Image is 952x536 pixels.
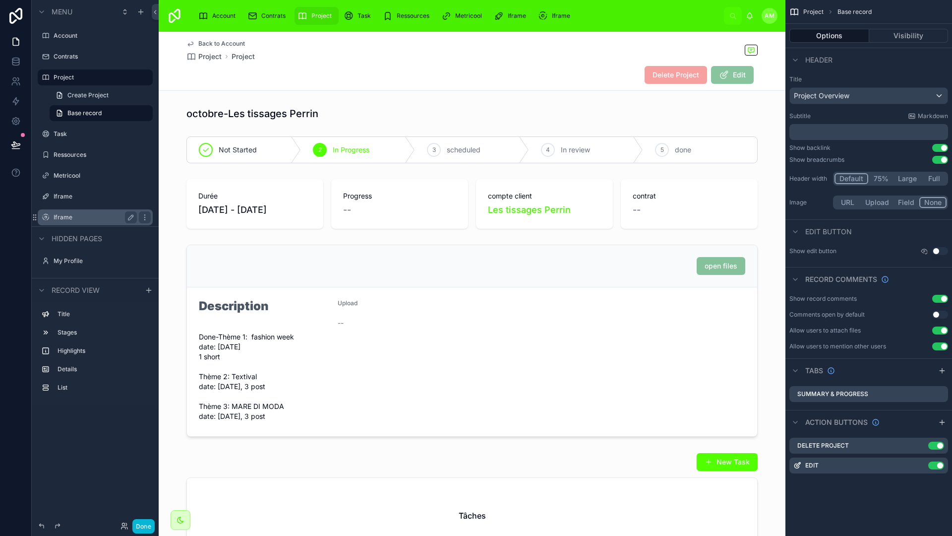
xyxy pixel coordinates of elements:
button: URL [834,197,861,208]
a: Iframe [491,7,533,25]
span: Project [311,12,332,20]
div: scrollable content [789,124,948,140]
label: Title [58,310,149,318]
span: Contrats [261,12,286,20]
span: Base record [67,109,102,117]
label: Task [54,130,151,138]
label: Stages [58,329,149,336]
label: Show edit button [789,247,836,255]
span: Project Overview [794,91,849,101]
div: Show record comments [789,295,857,303]
img: App logo [167,8,182,24]
span: Project [803,8,824,16]
span: Action buttons [805,417,868,427]
a: Project [295,7,339,25]
a: Task [341,7,378,25]
a: Markdown [908,112,948,120]
button: Field [893,197,920,208]
span: Iframe [508,12,526,20]
label: Iframe [54,193,151,201]
a: Project [232,52,255,62]
a: Create Project [50,87,153,103]
span: Header [805,55,833,65]
button: Full [921,173,947,184]
label: Highlights [58,347,149,355]
a: Contrats [244,7,293,25]
button: Done [132,519,155,534]
button: 75% [868,173,893,184]
span: Record comments [805,274,877,284]
span: Ressources [397,12,429,20]
label: Metricool [54,172,151,180]
label: My Profile [54,257,151,265]
label: Account [54,32,151,40]
div: scrollable content [32,302,159,405]
a: Account [195,7,242,25]
span: Markdown [918,112,948,120]
label: Edit [805,462,819,469]
span: Project [198,52,222,62]
span: Record view [52,285,100,295]
span: Back to Account [198,40,245,48]
label: List [58,384,149,392]
a: Base record [50,105,153,121]
label: Title [789,75,948,83]
div: Show breadcrumbs [789,156,844,164]
button: Options [789,29,869,43]
span: Account [212,12,236,20]
span: Base record [837,8,872,16]
a: Back to Account [186,40,245,48]
button: Large [893,173,921,184]
div: Allow users to mention other users [789,342,886,350]
label: Summary & Progress [797,390,868,398]
label: Image [789,199,829,206]
label: Header width [789,175,829,183]
span: Iframe [552,12,570,20]
label: Delete Project [797,442,849,450]
div: Show backlink [789,144,831,152]
label: Details [58,365,149,373]
span: Create Project [67,91,109,99]
label: Subtitle [789,112,811,120]
label: Project [54,73,147,81]
div: Comments open by default [789,311,865,319]
button: Project Overview [789,87,948,104]
div: scrollable content [190,5,724,27]
span: Menu [52,7,72,17]
span: Metricool [455,12,482,20]
a: Ressources [380,7,436,25]
div: Allow users to attach files [789,327,861,335]
button: Visibility [869,29,949,43]
label: Ressources [54,151,151,159]
button: None [919,197,947,208]
span: Tabs [805,366,823,376]
button: Default [834,173,868,184]
button: Upload [861,197,893,208]
label: Contrats [54,53,151,61]
label: Iframe [54,213,133,221]
span: Hidden pages [52,234,102,244]
span: Task [357,12,371,20]
span: Edit button [805,227,852,237]
span: AM [765,12,774,20]
a: Project [186,52,222,62]
a: Iframe [535,7,577,25]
